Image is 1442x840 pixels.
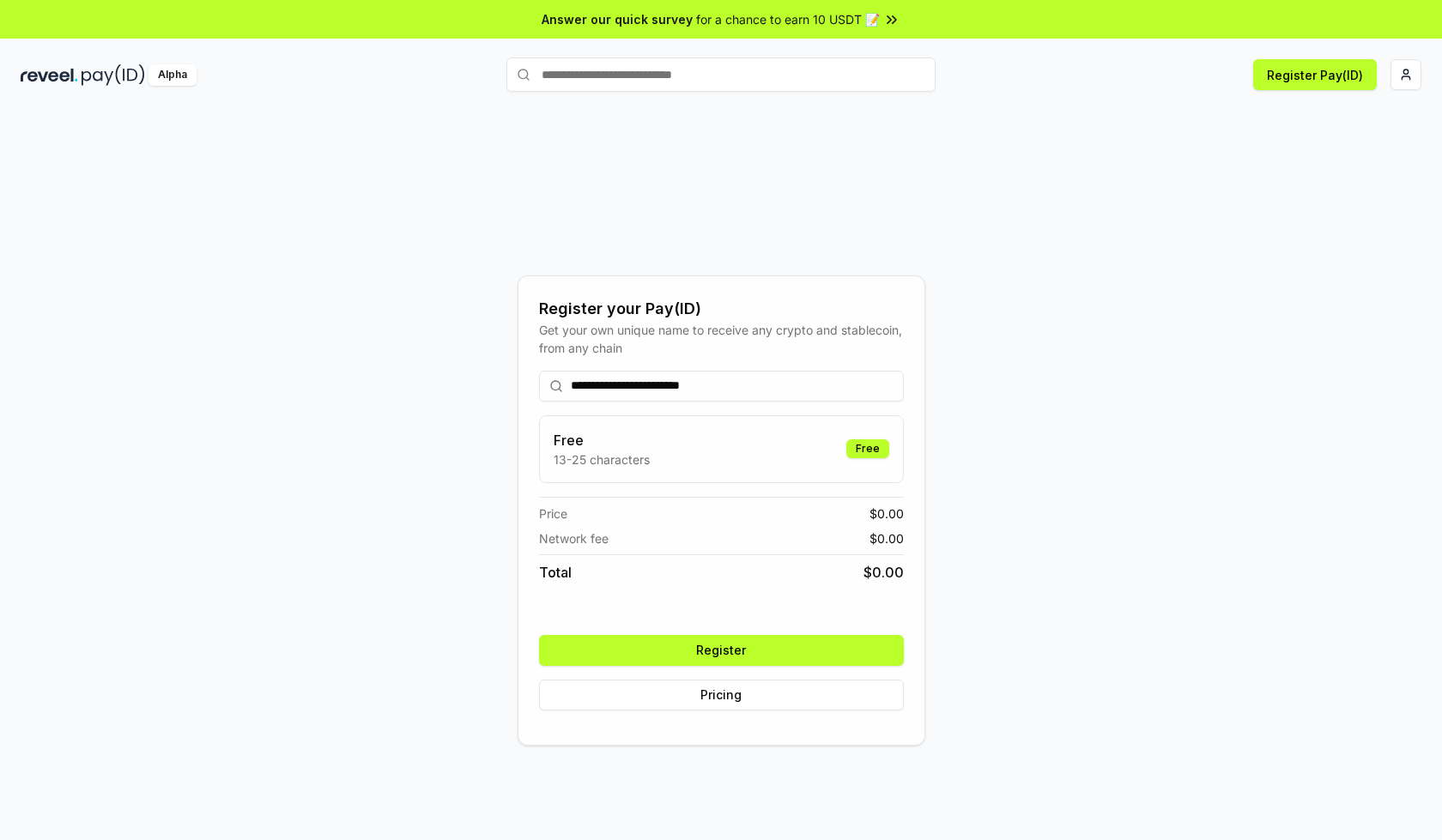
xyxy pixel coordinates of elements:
div: Register your Pay(ID) [539,297,904,321]
span: Answer our quick survey [542,10,693,28]
p: 13-25 characters [554,450,650,468]
button: Pricing [539,680,904,710]
img: pay_id [82,64,145,86]
button: Register [539,635,904,666]
span: Price [539,505,567,523]
span: Total [539,562,572,583]
span: $ 0.00 [869,505,904,523]
img: reveel_dark [21,64,78,86]
div: Free [846,439,889,458]
span: $ 0.00 [869,529,904,547]
h3: Free [554,430,650,450]
button: Register Pay(ID) [1253,59,1377,90]
div: Get your own unique name to receive any crypto and stablecoin, from any chain [539,321,904,357]
span: $ 0.00 [863,562,904,583]
span: for a chance to earn 10 USDT 📝 [696,10,880,28]
span: Network fee [539,529,609,547]
div: Alpha [148,64,197,86]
